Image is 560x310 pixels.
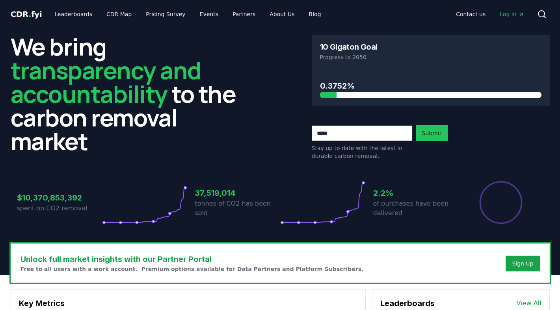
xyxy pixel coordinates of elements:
a: CDR.fyi [11,9,42,20]
a: Events [193,7,225,21]
h3: 37,519,014 [195,187,280,199]
p: spent on CO2 removal [17,204,102,213]
a: Log in [493,7,530,21]
button: Submit [416,125,448,141]
p: Progress to 2050 [320,53,541,61]
a: Pricing Survey [140,7,192,21]
h3: $10,370,853,392 [17,192,102,204]
span: . [28,9,31,19]
p: tonnes of CO2 has been sold [195,199,280,218]
a: CDR Map [100,7,138,21]
div: Percentage of sales delivered [479,180,523,225]
h3: Key Metrics [19,297,357,309]
p: of purchases have been delivered [373,199,458,218]
h3: 0.3752% [320,80,541,92]
a: Leaderboards [48,7,99,21]
nav: Main [450,7,530,21]
p: Free to all users with a work account. Premium options available for Data Partners and Platform S... [20,265,364,273]
button: Sign Up [506,256,540,271]
span: transparency and accountability [11,54,201,110]
h3: 2.2% [373,187,458,199]
span: Log in [500,10,524,18]
a: View All [517,299,541,308]
h3: Leaderboards [380,297,435,309]
h2: We bring to the carbon removal market [11,35,249,153]
p: Stay up to date with the latest in durable carbon removal. [312,144,413,160]
a: Sign Up [512,260,533,267]
a: About Us [263,7,301,21]
h3: Unlock full market insights with our Partner Portal [20,253,364,265]
h3: 10 Gigaton Goal [320,43,378,51]
span: CDR fyi [11,9,42,19]
a: Partners [226,7,262,21]
nav: Main [48,7,327,21]
a: Contact us [450,7,492,21]
a: Blog [303,7,327,21]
